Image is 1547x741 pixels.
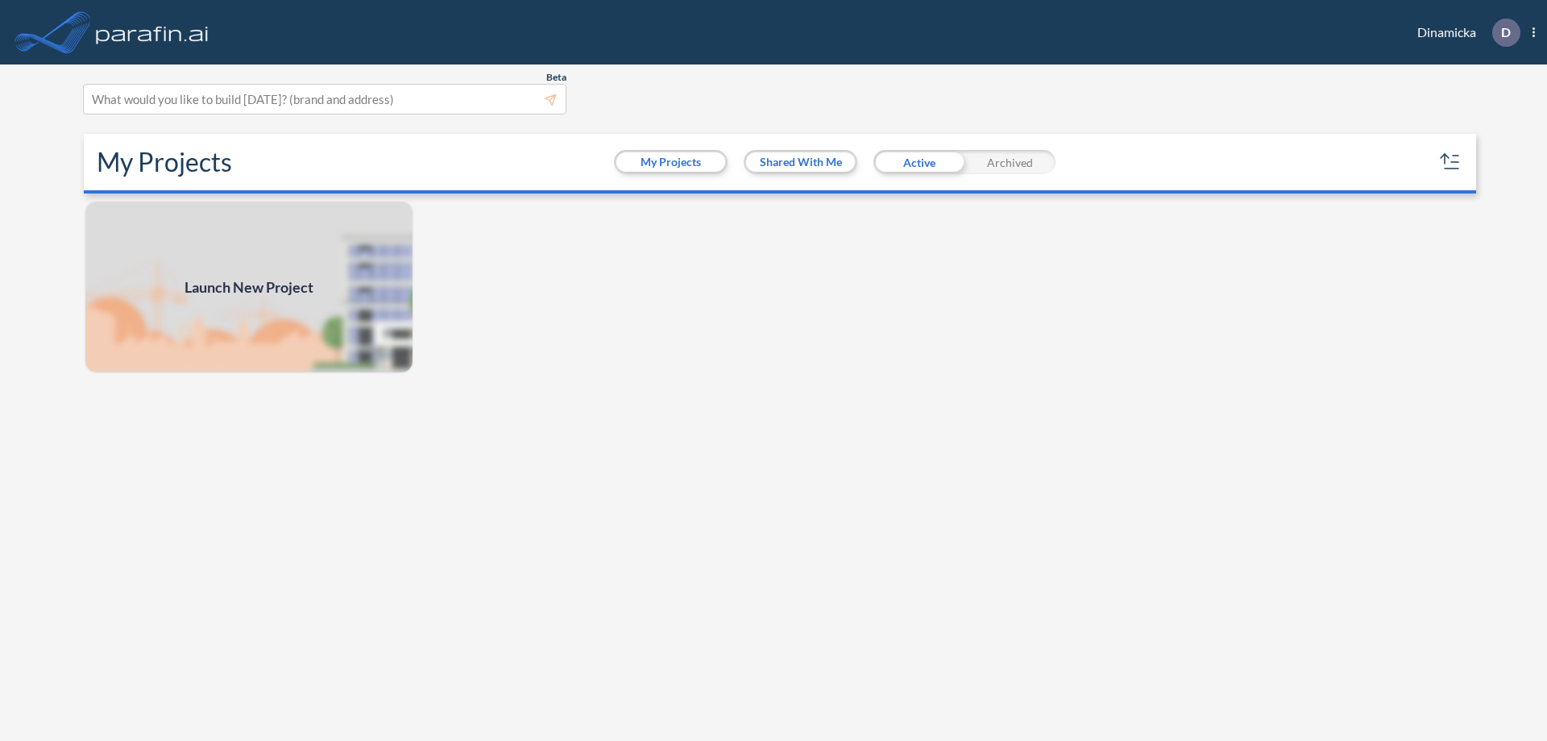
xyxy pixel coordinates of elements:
[546,71,566,84] span: Beta
[1437,149,1463,175] button: sort
[1501,25,1511,40] p: D
[964,150,1056,174] div: Archived
[616,152,725,172] button: My Projects
[93,16,212,48] img: logo
[185,277,313,298] span: Launch New Project
[1393,19,1535,47] div: Dinamicka
[84,200,414,374] img: add
[746,152,855,172] button: Shared With Me
[84,200,414,374] a: Launch New Project
[97,147,232,177] h2: My Projects
[873,150,964,174] div: Active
